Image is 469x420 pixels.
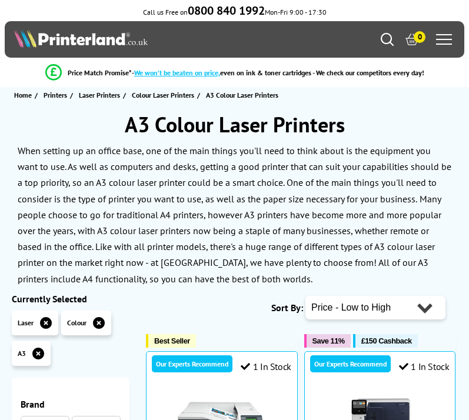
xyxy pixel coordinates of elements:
[304,334,351,348] button: Save 11%
[152,355,232,372] div: Our Experts Recommend
[68,68,132,77] span: Price Match Promise*
[381,33,394,46] a: Search
[271,302,303,314] span: Sort By:
[79,89,120,101] span: Laser Printers
[67,318,87,327] span: Colour
[361,336,412,345] span: £150 Cashback
[399,361,450,372] div: 1 In Stock
[14,29,235,50] a: Printerland Logo
[21,398,121,410] div: Brand
[14,29,148,48] img: Printerland Logo
[414,31,425,43] span: 0
[18,145,451,205] p: When setting up an office base, one of the main things you'll need to think about is the equipmen...
[18,193,441,285] p: Many people choose to go for traditional A4 printers, however A3 printers have become more and mo...
[132,68,424,77] div: - even on ink & toner cartridges - We check our competitors every day!
[154,336,190,345] span: Best Seller
[12,111,457,138] h1: A3 Colour Laser Printers
[188,8,265,16] a: 0800 840 1992
[132,89,197,101] a: Colour Laser Printers
[310,355,391,372] div: Our Experts Recommend
[18,318,34,327] span: Laser
[312,336,345,345] span: Save 11%
[188,3,265,18] b: 0800 840 1992
[14,89,35,101] a: Home
[146,334,196,348] button: Best Seller
[6,62,463,83] li: modal_Promise
[353,334,418,348] button: £150 Cashback
[206,91,278,99] span: A3 Colour Laser Printers
[79,89,123,101] a: Laser Printers
[132,89,194,101] span: Colour Laser Printers
[241,361,291,372] div: 1 In Stock
[134,68,220,77] span: We won’t be beaten on price,
[12,293,129,305] div: Currently Selected
[18,349,26,358] span: A3
[44,89,70,101] a: Printers
[44,89,67,101] span: Printers
[405,33,418,46] a: 0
